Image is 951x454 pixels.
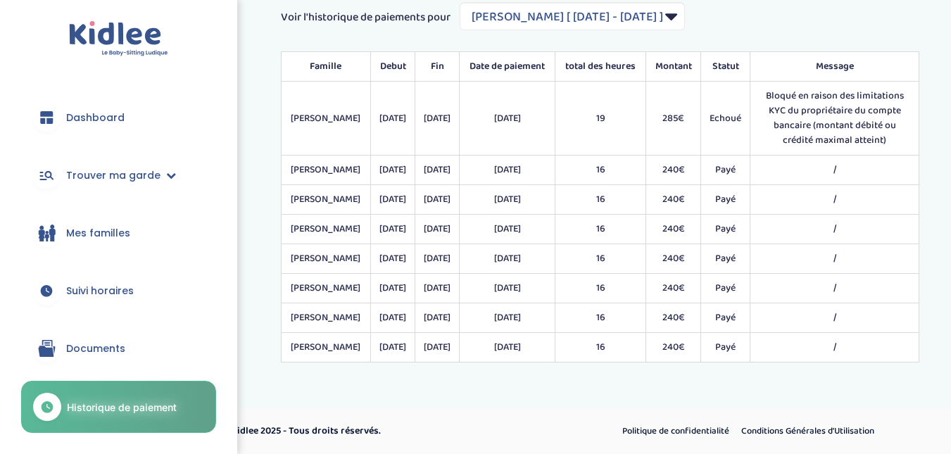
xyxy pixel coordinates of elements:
[371,244,415,274] td: [DATE]
[21,381,216,433] a: Historique de paiement
[460,303,555,333] td: [DATE]
[555,156,646,185] td: 16
[281,156,371,185] td: [PERSON_NAME]
[415,274,460,303] td: [DATE]
[555,185,646,215] td: 16
[646,244,701,274] td: 240€
[371,82,415,156] td: [DATE]
[281,333,371,362] td: [PERSON_NAME]
[646,185,701,215] td: 240€
[555,244,646,274] td: 16
[66,284,134,298] span: Suivi horaires
[281,52,371,82] th: Famille
[460,215,555,244] td: [DATE]
[750,52,919,82] th: Message
[555,274,646,303] td: 16
[460,244,555,274] td: [DATE]
[66,111,125,125] span: Dashboard
[700,244,750,274] td: Payé
[222,424,536,439] p: © Kidlee 2025 - Tous droits réservés.
[371,303,415,333] td: [DATE]
[460,156,555,185] td: [DATE]
[281,215,371,244] td: [PERSON_NAME]
[21,323,216,374] a: Documents
[750,244,919,274] td: /
[281,185,371,215] td: [PERSON_NAME]
[66,168,160,183] span: Trouver ma garde
[555,52,646,82] th: total des heures
[646,52,701,82] th: Montant
[281,274,371,303] td: [PERSON_NAME]
[700,185,750,215] td: Payé
[371,215,415,244] td: [DATE]
[750,274,919,303] td: /
[617,422,734,441] a: Politique de confidentialité
[700,156,750,185] td: Payé
[415,333,460,362] td: [DATE]
[736,422,879,441] a: Conditions Générales d’Utilisation
[700,82,750,156] td: Echoué
[66,341,125,356] span: Documents
[21,92,216,143] a: Dashboard
[700,274,750,303] td: Payé
[750,82,919,156] td: Bloqué en raison des limitations KYC du propriétaire du compte bancaire (montant débité ou crédit...
[460,52,555,82] th: Date de paiement
[646,274,701,303] td: 240€
[555,303,646,333] td: 16
[66,226,130,241] span: Mes familles
[371,274,415,303] td: [DATE]
[415,244,460,274] td: [DATE]
[460,274,555,303] td: [DATE]
[460,185,555,215] td: [DATE]
[646,215,701,244] td: 240€
[700,215,750,244] td: Payé
[700,303,750,333] td: Payé
[460,82,555,156] td: [DATE]
[415,82,460,156] td: [DATE]
[750,156,919,185] td: /
[371,156,415,185] td: [DATE]
[750,303,919,333] td: /
[415,52,460,82] th: Fin
[67,400,177,415] span: Historique de paiement
[21,208,216,258] a: Mes familles
[555,333,646,362] td: 16
[646,82,701,156] td: 285€
[700,52,750,82] th: Statut
[281,244,371,274] td: [PERSON_NAME]
[750,333,919,362] td: /
[69,21,168,57] img: logo.svg
[415,185,460,215] td: [DATE]
[646,303,701,333] td: 240€
[700,333,750,362] td: Payé
[646,156,701,185] td: 240€
[750,215,919,244] td: /
[371,333,415,362] td: [DATE]
[281,9,451,26] span: Voir l'historique de paiements pour
[21,150,216,201] a: Trouver ma garde
[21,265,216,316] a: Suivi horaires
[460,333,555,362] td: [DATE]
[281,82,371,156] td: [PERSON_NAME]
[371,52,415,82] th: Debut
[646,333,701,362] td: 240€
[555,82,646,156] td: 19
[415,215,460,244] td: [DATE]
[555,215,646,244] td: 16
[371,185,415,215] td: [DATE]
[415,303,460,333] td: [DATE]
[750,185,919,215] td: /
[281,303,371,333] td: [PERSON_NAME]
[415,156,460,185] td: [DATE]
